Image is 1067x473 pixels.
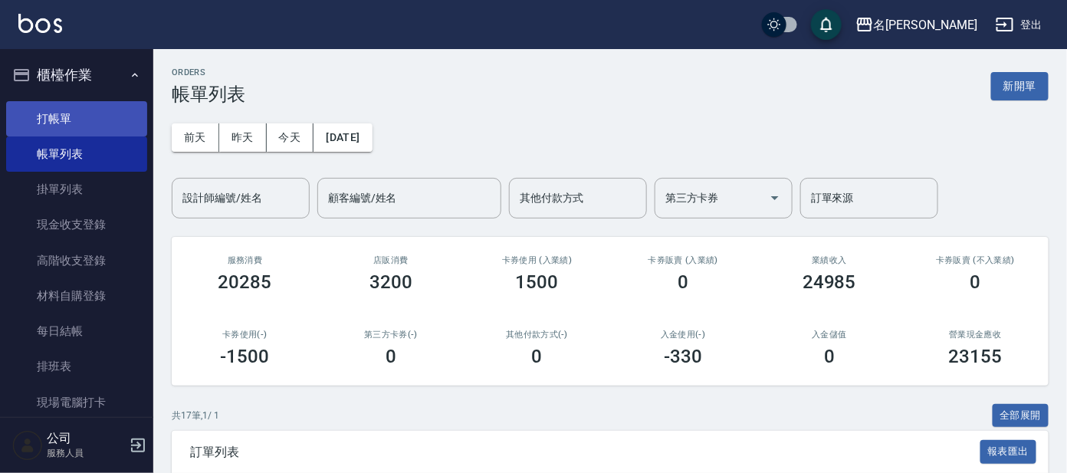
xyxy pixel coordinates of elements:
[993,404,1049,428] button: 全部展開
[267,123,314,152] button: 今天
[970,271,981,293] h3: 0
[172,67,245,77] h2: ORDERS
[386,346,396,367] h3: 0
[6,101,147,136] a: 打帳單
[314,123,372,152] button: [DATE]
[824,346,835,367] h3: 0
[516,271,559,293] h3: 1500
[219,123,267,152] button: 昨天
[47,431,125,446] h5: 公司
[678,271,688,293] h3: 0
[874,15,977,34] div: 名[PERSON_NAME]
[6,385,147,420] a: 現場電腦打卡
[6,314,147,349] a: 每日結帳
[803,271,856,293] h3: 24985
[990,11,1049,39] button: 登出
[6,55,147,95] button: 櫃檯作業
[337,255,446,265] h2: 店販消費
[190,330,300,340] h2: 卡券使用(-)
[6,136,147,172] a: 帳單列表
[482,255,592,265] h2: 卡券使用 (入業績)
[6,349,147,384] a: 排班表
[218,271,271,293] h3: 20285
[18,14,62,33] img: Logo
[172,84,245,105] h3: 帳單列表
[991,72,1049,100] button: 新開單
[629,330,738,340] h2: 入金使用(-)
[6,172,147,207] a: 掛單列表
[6,278,147,314] a: 材料自購登錄
[775,330,885,340] h2: 入金儲值
[12,430,43,461] img: Person
[482,330,592,340] h2: 其他付款方式(-)
[629,255,738,265] h2: 卡券販賣 (入業績)
[190,445,980,460] span: 訂單列表
[849,9,983,41] button: 名[PERSON_NAME]
[47,446,125,460] p: 服務人員
[980,440,1037,464] button: 報表匯出
[775,255,885,265] h2: 業績收入
[172,123,219,152] button: 前天
[811,9,842,40] button: save
[921,330,1030,340] h2: 營業現金應收
[220,346,269,367] h3: -1500
[532,346,543,367] h3: 0
[991,78,1049,93] a: 新開單
[190,255,300,265] h3: 服務消費
[6,207,147,242] a: 現金收支登錄
[980,444,1037,458] a: 報表匯出
[337,330,446,340] h2: 第三方卡券(-)
[172,409,219,422] p: 共 17 筆, 1 / 1
[369,271,412,293] h3: 3200
[664,346,702,367] h3: -330
[949,346,1003,367] h3: 23155
[921,255,1030,265] h2: 卡券販賣 (不入業績)
[6,243,147,278] a: 高階收支登錄
[763,186,787,210] button: Open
